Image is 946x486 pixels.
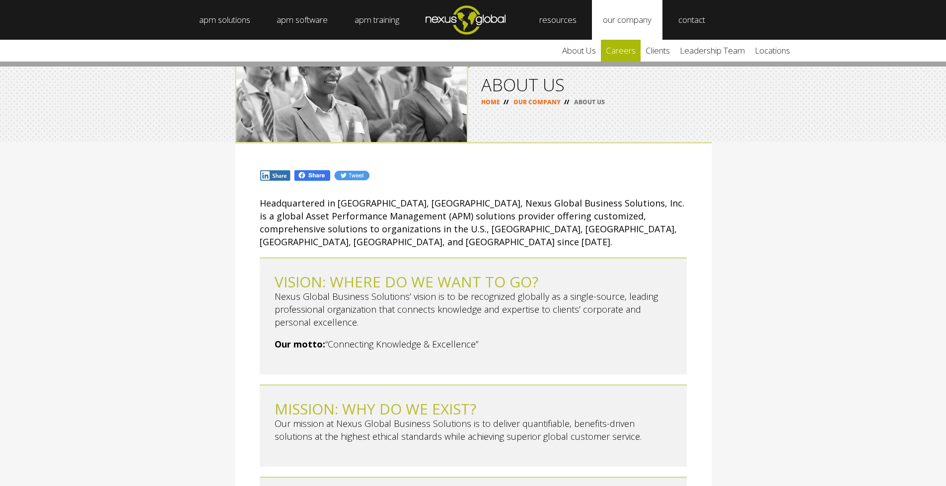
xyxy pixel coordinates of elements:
a: leadership team [675,40,750,62]
a: careers [601,40,641,62]
span: // [500,98,512,106]
a: HOME [481,98,500,106]
img: Fb.png [293,169,331,182]
span: // [561,98,573,106]
p: Headquartered in [GEOGRAPHIC_DATA], [GEOGRAPHIC_DATA], Nexus Global Business Solutions, Inc. is a... [260,197,687,248]
a: OUR COMPANY [513,98,561,106]
a: locations [750,40,795,62]
h1: ABOUT US [481,76,699,93]
a: about us [557,40,601,62]
p: Our mission at Nexus Global Business Solutions is to deliver quantifiable, benefits-driven soluti... [275,417,672,443]
p: Nexus Global Business Solutions’ vision is to be recognized globally as a single-source, leading ... [275,290,672,329]
h2: MISSION: WHY DO WE EXIST? [275,401,672,417]
h2: VISION: WHERE DO WE WANT TO GO? [275,274,672,290]
img: In.jpg [260,170,291,181]
a: clients [641,40,675,62]
strong: Our motto: [275,338,325,350]
p: “Connecting Knowledge & Excellence” [275,338,672,350]
img: Tw.jpg [334,170,369,181]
